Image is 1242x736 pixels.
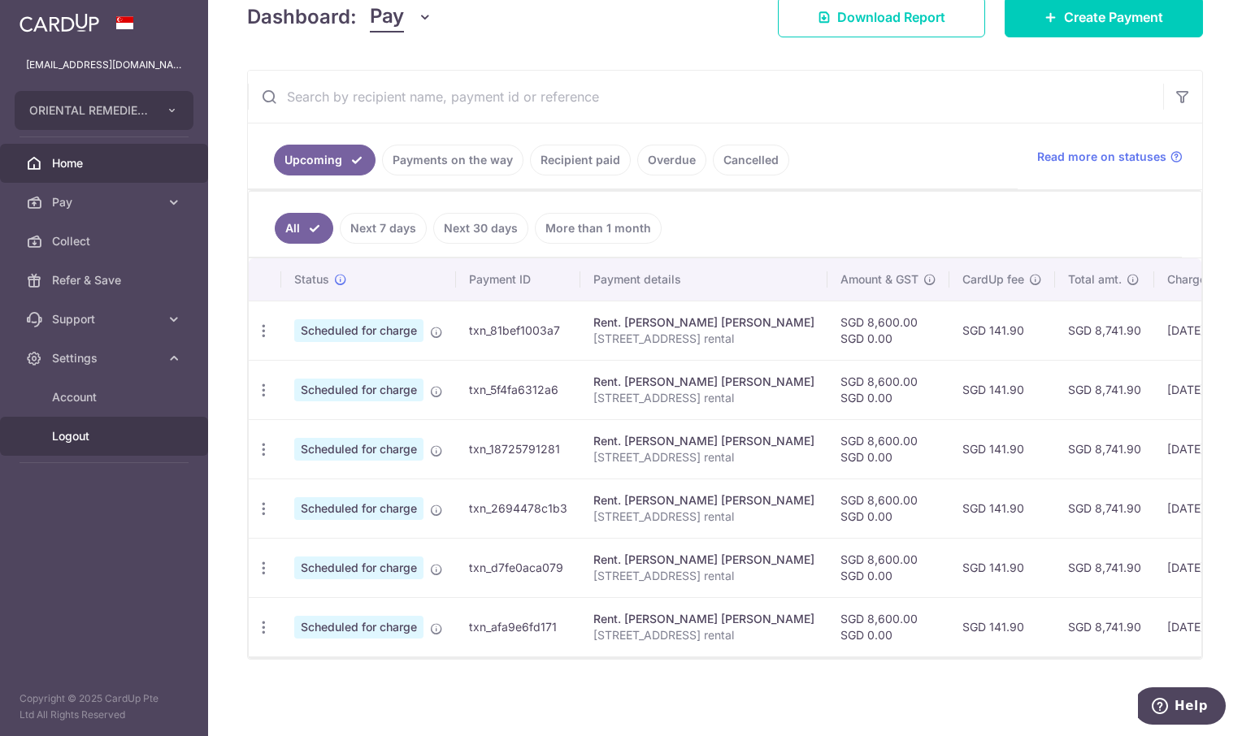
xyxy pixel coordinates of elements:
a: All [275,213,333,244]
td: SGD 141.90 [949,538,1055,597]
a: Cancelled [713,145,789,175]
div: Rent. [PERSON_NAME] [PERSON_NAME] [593,552,814,568]
span: Settings [52,350,159,366]
div: Rent. [PERSON_NAME] [PERSON_NAME] [593,433,814,449]
td: SGD 8,741.90 [1055,360,1154,419]
span: Home [52,155,159,171]
td: txn_2694478c1b3 [456,478,580,538]
p: [STREET_ADDRESS] rental [593,627,814,643]
span: Download Report [837,7,945,27]
span: Scheduled for charge [294,379,423,401]
div: Rent. [PERSON_NAME] [PERSON_NAME] [593,492,814,509]
p: [EMAIL_ADDRESS][DOMAIN_NAME] [26,57,182,73]
td: txn_5f4fa6312a6 [456,360,580,419]
p: [STREET_ADDRESS] rental [593,390,814,406]
td: SGD 8,741.90 [1055,538,1154,597]
td: SGD 8,741.90 [1055,597,1154,656]
span: Refer & Save [52,272,159,288]
td: SGD 141.90 [949,597,1055,656]
span: Collect [52,233,159,249]
td: SGD 8,600.00 SGD 0.00 [827,478,949,538]
span: CardUp fee [962,271,1024,288]
td: SGD 141.90 [949,419,1055,478]
th: Payment details [580,258,827,301]
th: Payment ID [456,258,580,301]
td: SGD 8,600.00 SGD 0.00 [827,301,949,360]
span: Amount & GST [840,271,918,288]
span: Total amt. [1068,271,1122,288]
td: SGD 8,741.90 [1055,301,1154,360]
span: Pay [52,194,159,210]
div: Rent. [PERSON_NAME] [PERSON_NAME] [593,611,814,627]
span: ORIENTAL REMEDIES INCORPORATED (PRIVATE LIMITED) [29,102,150,119]
span: Scheduled for charge [294,556,423,579]
p: [STREET_ADDRESS] rental [593,331,814,347]
a: Overdue [637,145,706,175]
input: Search by recipient name, payment id or reference [248,71,1163,123]
span: Scheduled for charge [294,497,423,520]
span: Read more on statuses [1037,149,1166,165]
td: txn_afa9e6fd171 [456,597,580,656]
td: SGD 8,600.00 SGD 0.00 [827,538,949,597]
span: Scheduled for charge [294,319,423,342]
a: Next 7 days [340,213,427,244]
p: [STREET_ADDRESS] rental [593,509,814,525]
a: Next 30 days [433,213,528,244]
p: [STREET_ADDRESS] rental [593,568,814,584]
button: ORIENTAL REMEDIES INCORPORATED (PRIVATE LIMITED) [15,91,193,130]
span: Charge date [1167,271,1234,288]
span: Account [52,389,159,405]
td: txn_18725791281 [456,419,580,478]
iframe: Opens a widget where you can find more information [1138,687,1226,728]
td: SGD 8,600.00 SGD 0.00 [827,597,949,656]
h4: Dashboard: [247,2,357,32]
span: Logout [52,428,159,444]
td: SGD 8,741.90 [1055,478,1154,538]
img: CardUp [20,13,99,32]
span: Scheduled for charge [294,616,423,639]
span: Pay [370,2,404,32]
button: Pay [370,2,432,32]
td: txn_81bef1003a7 [456,301,580,360]
a: More than 1 month [535,213,662,244]
a: Upcoming [274,145,376,175]
span: Create Payment [1064,7,1163,27]
td: SGD 141.90 [949,360,1055,419]
td: txn_d7fe0aca079 [456,538,580,597]
span: Support [52,311,159,327]
span: Scheduled for charge [294,438,423,461]
a: Payments on the way [382,145,523,175]
td: SGD 8,600.00 SGD 0.00 [827,360,949,419]
div: Rent. [PERSON_NAME] [PERSON_NAME] [593,374,814,390]
a: Read more on statuses [1037,149,1183,165]
td: SGD 141.90 [949,478,1055,538]
div: Rent. [PERSON_NAME] [PERSON_NAME] [593,314,814,331]
p: [STREET_ADDRESS] rental [593,449,814,465]
td: SGD 8,741.90 [1055,419,1154,478]
td: SGD 141.90 [949,301,1055,360]
a: Recipient paid [530,145,631,175]
td: SGD 8,600.00 SGD 0.00 [827,419,949,478]
span: Status [294,271,329,288]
